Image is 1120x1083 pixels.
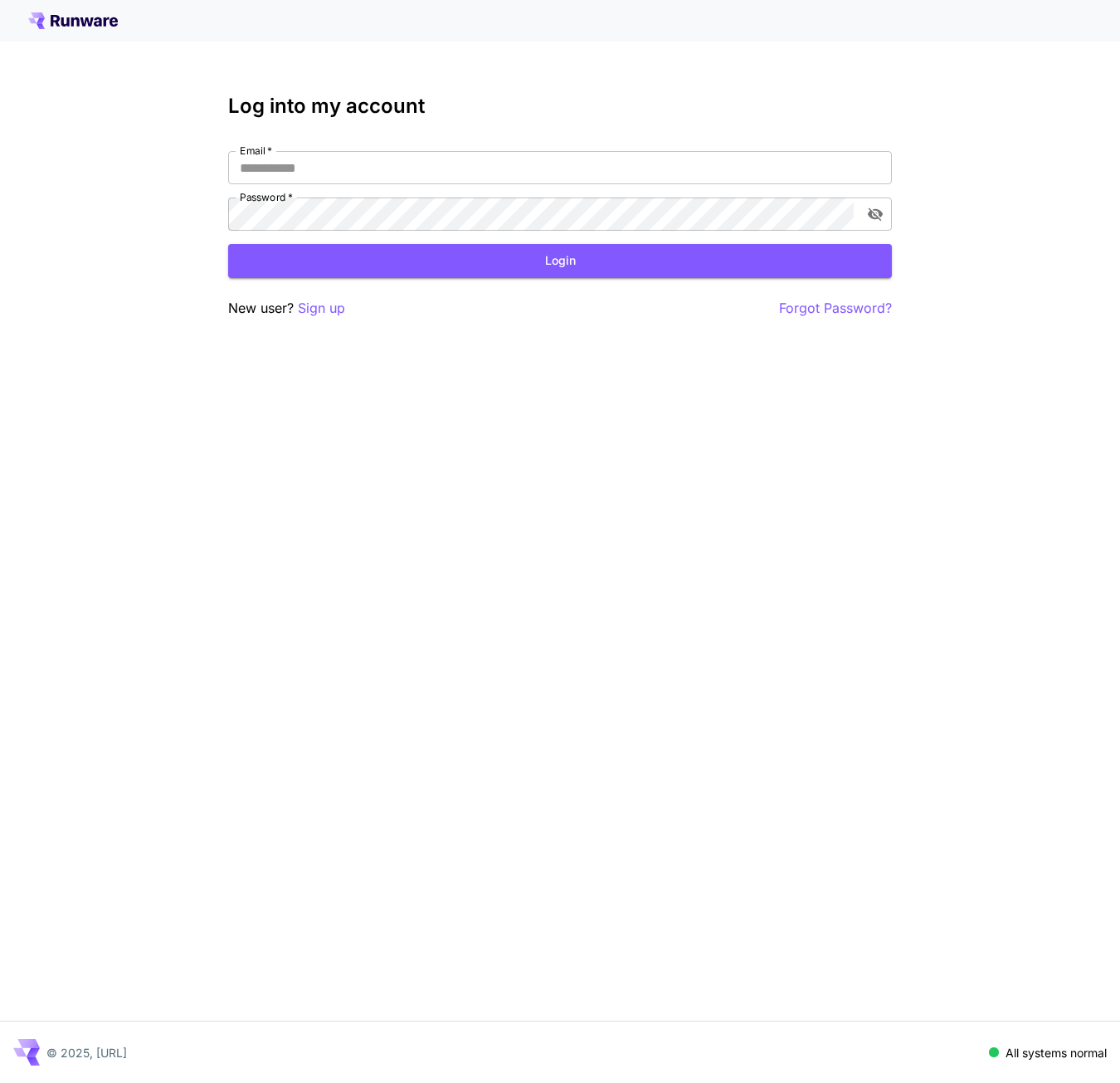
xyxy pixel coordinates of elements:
[779,298,892,319] button: Forgot Password?
[298,298,345,319] button: Sign up
[228,95,892,118] h3: Log into my account
[46,1044,127,1061] p: © 2025, [URL]
[228,298,345,319] p: New user?
[240,144,272,158] label: Email
[860,199,890,229] button: toggle password visibility
[1006,1044,1107,1061] p: All systems normal
[228,244,892,278] button: Login
[240,190,293,204] label: Password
